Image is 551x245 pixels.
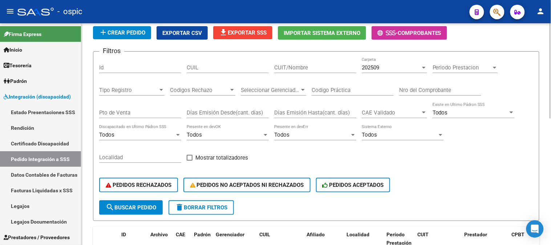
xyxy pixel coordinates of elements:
button: Importar Sistema Externo [278,26,366,40]
span: Todos [99,132,114,138]
span: Todos [362,132,377,138]
span: Todos [187,132,202,138]
span: Inicio [4,46,22,54]
span: PEDIDOS RECHAZADOS [106,182,171,188]
span: Todos [274,132,289,138]
span: Codigos Rechazo [170,87,229,93]
span: Gerenciador [216,232,244,237]
span: Mostrar totalizadores [195,153,248,162]
mat-icon: add [99,28,108,37]
span: Firma Express [4,30,41,38]
span: Seleccionar Gerenciador [241,87,300,93]
button: PEDIDOS NO ACEPTADOS NI RECHAZADOS [183,178,311,192]
mat-icon: search [106,203,114,212]
span: PEDIDOS NO ACEPTADOS NI RECHAZADOS [190,182,304,188]
span: Todos [433,109,448,116]
h3: Filtros [99,46,124,56]
button: Buscar Pedido [99,200,163,215]
span: Exportar CSV [162,30,202,36]
mat-icon: menu [6,7,15,16]
div: Open Intercom Messenger [526,220,544,238]
span: Integración (discapacidad) [4,93,71,101]
span: CAE Validado [362,109,421,116]
span: CAE [176,232,185,237]
span: Crear Pedido [99,29,145,36]
mat-icon: file_download [219,28,228,37]
span: PEDIDOS ACEPTADOS [323,182,384,188]
span: - ospic [57,4,82,20]
span: Prestador [465,232,487,237]
span: Padrón [4,77,27,85]
button: Exportar SSS [213,26,272,39]
span: Afiliado [307,232,325,237]
span: Padrón [194,232,211,237]
span: Prestadores / Proveedores [4,233,70,241]
span: Localidad [347,232,369,237]
button: Borrar Filtros [169,200,234,215]
span: Archivo [150,232,168,237]
span: ID [121,232,126,237]
span: Periodo Prestacion [433,64,491,71]
span: Buscar Pedido [106,204,156,211]
span: CUIT [417,232,429,237]
button: Crear Pedido [93,26,151,39]
span: Tesorería [4,61,32,69]
span: - [377,30,398,36]
button: -Comprobantes [372,26,447,40]
button: PEDIDOS RECHAZADOS [99,178,178,192]
span: Borrar Filtros [175,204,227,211]
span: Tipo Registro [99,87,158,93]
mat-icon: person [536,7,545,16]
span: Comprobantes [398,30,441,36]
span: Importar Sistema Externo [284,30,360,36]
span: CPBT [512,232,525,237]
mat-icon: delete [175,203,184,212]
span: CUIL [259,232,270,237]
span: 202509 [362,64,379,71]
span: Exportar SSS [219,29,267,36]
button: Exportar CSV [157,26,208,40]
button: PEDIDOS ACEPTADOS [316,178,390,192]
